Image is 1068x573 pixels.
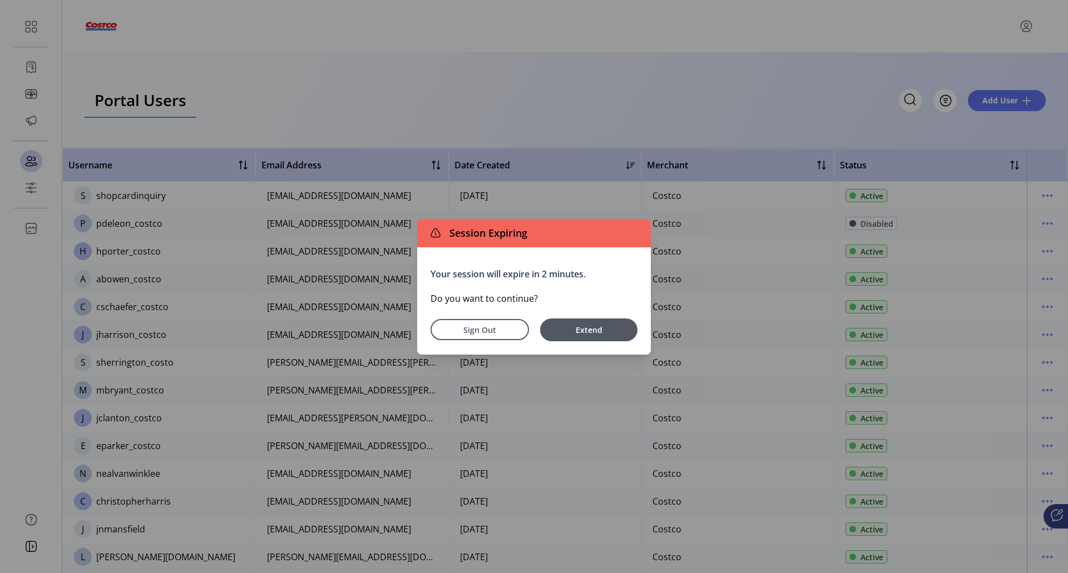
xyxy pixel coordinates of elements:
button: Sign Out [431,319,529,340]
button: Extend [540,318,637,341]
span: Sign Out [445,324,515,336]
p: Do you want to continue? [431,292,637,305]
span: Extend [546,324,632,336]
span: Session Expiring [445,226,527,241]
p: Your session will expire in 2 minutes. [431,267,637,281]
